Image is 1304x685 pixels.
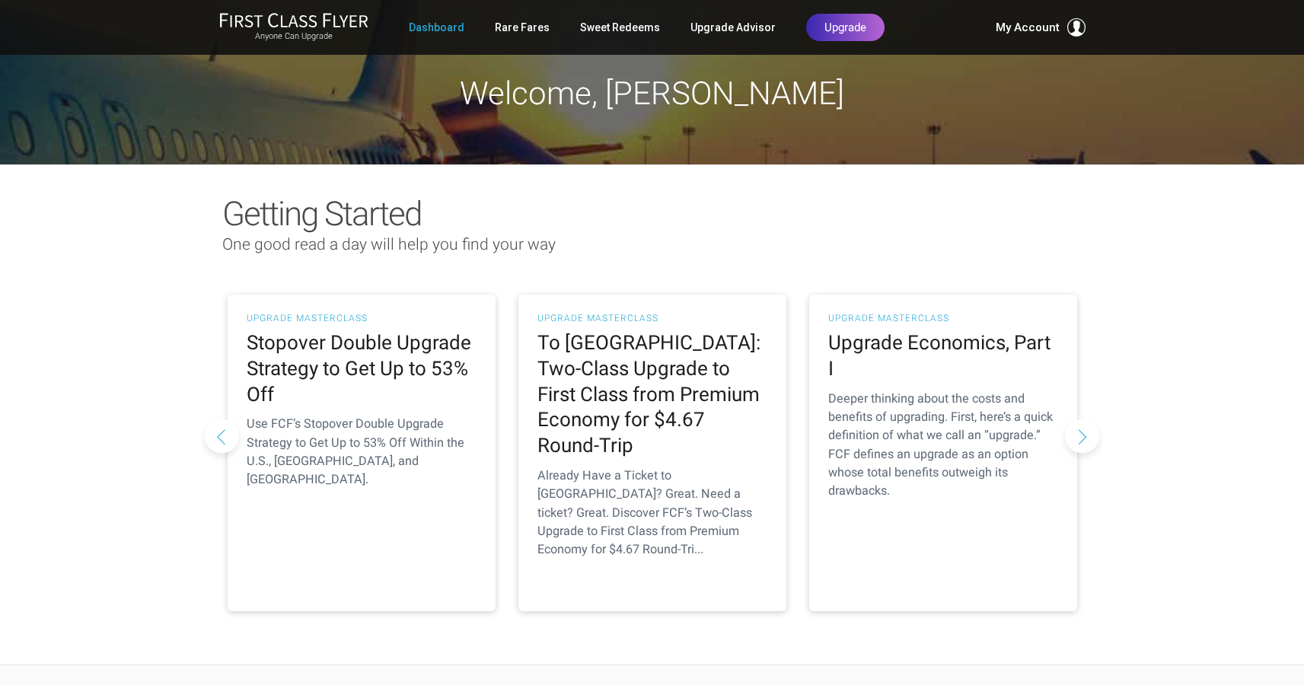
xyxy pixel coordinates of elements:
[518,295,786,611] a: UPGRADE MASTERCLASS To [GEOGRAPHIC_DATA]: Two-Class Upgrade to First Class from Premium Economy f...
[247,415,477,489] p: Use FCF’s Stopover Double Upgrade Strategy to Get Up to 53% Off Within the U.S., [GEOGRAPHIC_DATA...
[222,235,556,253] span: One good read a day will help you find your way
[828,314,1058,323] h3: UPGRADE MASTERCLASS
[580,14,660,41] a: Sweet Redeems
[409,14,464,41] a: Dashboard
[460,75,844,112] span: Welcome, [PERSON_NAME]
[219,31,368,42] small: Anyone Can Upgrade
[228,295,496,611] a: UPGRADE MASTERCLASS Stopover Double Upgrade Strategy to Get Up to 53% Off Use FCF’s Stopover Doub...
[222,194,421,234] span: Getting Started
[1065,419,1099,453] button: Next slide
[996,18,1086,37] button: My Account
[247,330,477,407] h2: Stopover Double Upgrade Strategy to Get Up to 53% Off
[996,18,1060,37] span: My Account
[809,295,1077,611] a: UPGRADE MASTERCLASS Upgrade Economics, Part I Deeper thinking about the costs and benefits of upg...
[828,390,1058,501] p: Deeper thinking about the costs and benefits of upgrading. First, here’s a quick definition of wh...
[537,314,767,323] h3: UPGRADE MASTERCLASS
[495,14,550,41] a: Rare Fares
[537,330,767,459] h2: To [GEOGRAPHIC_DATA]: Two-Class Upgrade to First Class from Premium Economy for $4.67 Round-Trip
[828,330,1058,382] h2: Upgrade Economics, Part I
[205,419,239,453] button: Previous slide
[219,12,368,43] a: First Class FlyerAnyone Can Upgrade
[537,467,767,559] p: Already Have a Ticket to [GEOGRAPHIC_DATA]? Great. Need a ticket? Great. Discover FCF’s Two-Class...
[806,14,885,41] a: Upgrade
[247,314,477,323] h3: UPGRADE MASTERCLASS
[219,12,368,28] img: First Class Flyer
[690,14,776,41] a: Upgrade Advisor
